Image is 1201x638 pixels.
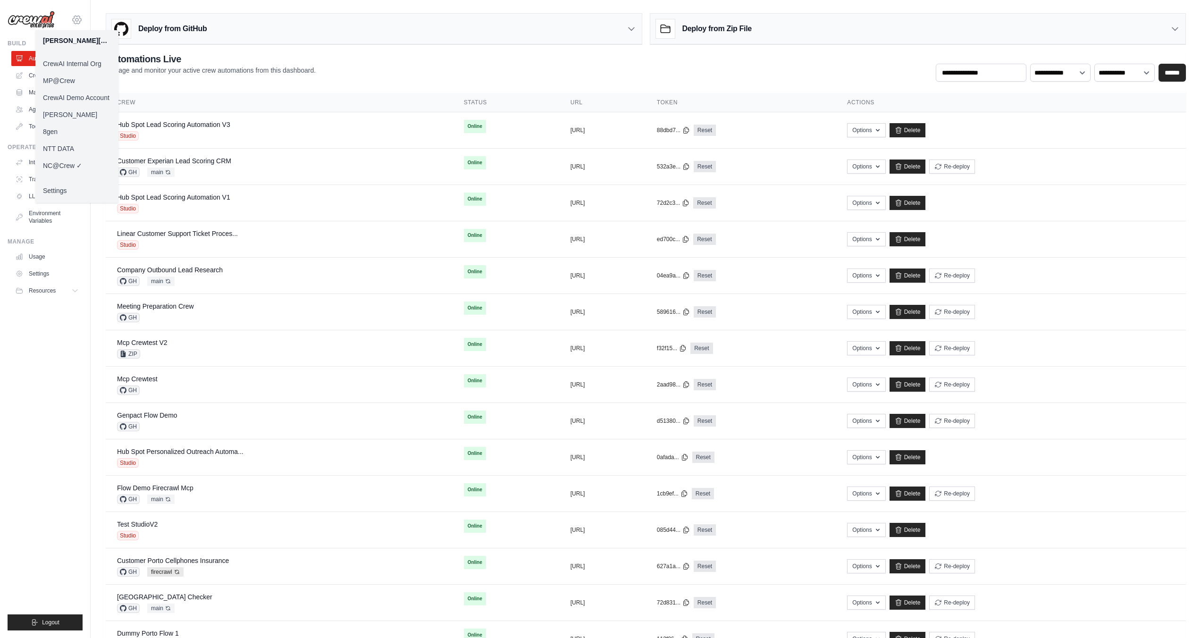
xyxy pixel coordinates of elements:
[657,599,690,606] button: 72d831...
[890,559,926,573] a: Delete
[117,157,231,165] a: Customer Experian Lead Scoring CRM
[847,232,885,246] button: Options
[847,305,885,319] button: Options
[890,596,926,610] a: Delete
[890,414,926,428] a: Delete
[464,411,486,424] span: Online
[559,93,646,112] th: URL
[847,559,885,573] button: Options
[694,306,716,318] a: Reset
[35,72,118,89] a: MP@Crew
[890,123,926,137] a: Delete
[29,287,56,294] span: Resources
[682,23,752,34] h3: Deploy from Zip File
[35,106,118,123] a: [PERSON_NAME]
[35,123,118,140] a: 8gen
[464,556,486,569] span: Online
[117,168,140,177] span: GH
[117,448,244,455] a: Hub Spot Personalized Outreach Automa...
[147,168,175,177] span: main
[117,266,223,274] a: Company Outbound Lead Research
[117,204,139,213] span: Studio
[11,155,83,170] a: Integrations
[464,592,486,605] span: Online
[692,488,714,499] a: Reset
[11,68,83,83] a: Crew Studio
[694,379,716,390] a: Reset
[657,344,687,352] button: f32f15...
[657,381,690,388] button: 2aad98...
[657,453,689,461] button: 0afada...
[929,559,975,573] button: Re-deploy
[35,55,118,72] a: CrewAI Internal Org
[694,125,716,136] a: Reset
[929,341,975,355] button: Re-deploy
[693,234,715,245] a: Reset
[117,604,140,613] span: GH
[11,172,83,187] a: Traces
[847,269,885,283] button: Options
[657,308,690,316] button: 589616...
[890,196,926,210] a: Delete
[694,524,716,536] a: Reset
[836,93,1186,112] th: Actions
[694,270,716,281] a: Reset
[847,523,885,537] button: Options
[847,450,885,464] button: Options
[929,378,975,392] button: Re-deploy
[117,567,140,577] span: GH
[657,126,690,134] button: 88dbd7...
[117,593,212,601] a: [GEOGRAPHIC_DATA] Checker
[11,85,83,100] a: Marketplace
[117,520,158,528] a: Test StudioV2
[11,119,83,134] a: Tool Registry
[464,302,486,315] span: Online
[147,277,175,286] span: main
[890,450,926,464] a: Delete
[890,378,926,392] a: Delete
[694,597,716,608] a: Reset
[11,51,83,66] a: Automations
[453,93,559,112] th: Status
[657,562,690,570] button: 627a1a...
[117,422,140,431] span: GH
[890,159,926,174] a: Delete
[694,161,716,172] a: Reset
[929,305,975,319] button: Re-deploy
[890,487,926,501] a: Delete
[890,305,926,319] a: Delete
[464,374,486,387] span: Online
[117,630,179,637] a: Dummy Porto Flow 1
[929,596,975,610] button: Re-deploy
[464,338,486,351] span: Online
[464,193,486,206] span: Online
[117,375,158,383] a: Mcp Crewtest
[890,232,926,246] a: Delete
[464,483,486,496] span: Online
[117,302,194,310] a: Meeting Preparation Crew
[1154,593,1201,638] div: Chat Widget
[11,102,83,117] a: Agents
[8,40,83,47] div: Build
[42,619,59,626] span: Logout
[847,341,885,355] button: Options
[117,193,230,201] a: Hub Spot Lead Scoring Automation V1
[117,411,177,419] a: Genpact Flow Demo
[35,182,118,199] a: Settings
[464,120,486,133] span: Online
[117,349,140,359] span: ZIP
[117,121,230,128] a: Hub Spot Lead Scoring Automation V3
[847,123,885,137] button: Options
[657,490,688,497] button: 1cb9ef...
[138,23,207,34] h3: Deploy from GitHub
[106,93,453,112] th: Crew
[693,197,715,209] a: Reset
[35,140,118,157] a: NTT DATA
[464,156,486,169] span: Online
[117,484,193,492] a: Flow Demo Firecrawl Mcp
[11,189,83,204] a: LLM Connections
[657,235,689,243] button: ed700c...
[11,283,83,298] button: Resources
[690,343,713,354] a: Reset
[847,487,885,501] button: Options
